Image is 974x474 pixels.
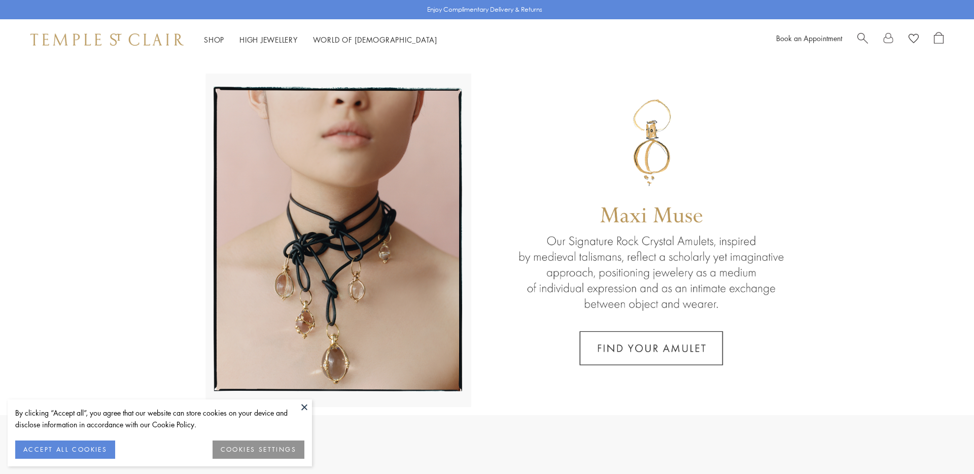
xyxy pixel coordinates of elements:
[15,441,115,459] button: ACCEPT ALL COOKIES
[204,33,437,46] nav: Main navigation
[427,5,542,15] p: Enjoy Complimentary Delivery & Returns
[213,441,304,459] button: COOKIES SETTINGS
[857,32,868,47] a: Search
[30,33,184,46] img: Temple St. Clair
[15,407,304,430] div: By clicking “Accept all”, you agree that our website can store cookies on your device and disclos...
[923,426,964,464] iframe: Gorgias live chat messenger
[204,35,224,45] a: ShopShop
[934,32,944,47] a: Open Shopping Bag
[776,33,842,43] a: Book an Appointment
[239,35,298,45] a: High JewelleryHigh Jewellery
[313,35,437,45] a: World of [DEMOGRAPHIC_DATA]World of [DEMOGRAPHIC_DATA]
[909,32,919,47] a: View Wishlist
